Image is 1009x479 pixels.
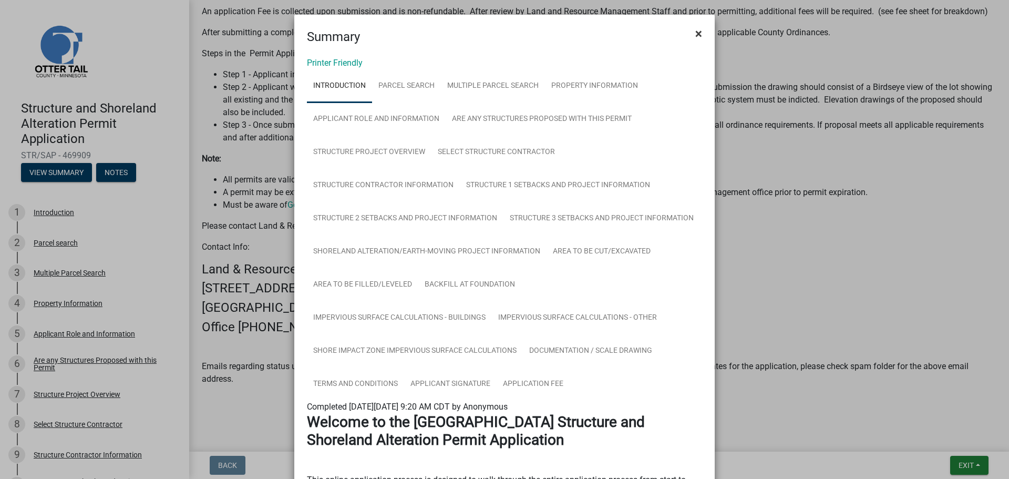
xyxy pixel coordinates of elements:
[460,169,656,202] a: Structure 1 Setbacks and project information
[307,103,446,136] a: Applicant Role and Information
[545,69,644,103] a: Property Information
[372,69,441,103] a: Parcel search
[307,368,404,401] a: Terms and Conditions
[503,202,700,236] a: Structure 3 Setbacks and project information
[687,19,711,48] button: Close
[497,368,570,401] a: Application Fee
[307,235,547,269] a: Shoreland Alteration/Earth-Moving Project Information
[307,69,372,103] a: Introduction
[307,413,645,449] strong: Welcome to the [GEOGRAPHIC_DATA] Structure and Shoreland Alteration Permit Application
[307,268,418,302] a: Area to be Filled/Leveled
[307,136,431,169] a: Structure Project Overview
[307,58,363,68] a: Printer Friendly
[547,235,657,269] a: Area to be Cut/Excavated
[492,301,663,335] a: Impervious Surface Calculations - Other
[307,402,508,412] span: Completed [DATE][DATE] 9:20 AM CDT by Anonymous
[307,169,460,202] a: Structure Contractor Information
[446,103,638,136] a: Are any Structures Proposed with this Permit
[431,136,561,169] a: Select Structure Contractor
[307,27,360,46] h4: Summary
[418,268,521,302] a: Backfill at foundation
[441,69,545,103] a: Multiple Parcel Search
[307,301,492,335] a: Impervious Surface Calculations - Buildings
[404,368,497,401] a: Applicant Signature
[307,334,523,368] a: Shore Impact Zone Impervious Surface Calculations
[307,202,503,236] a: Structure 2 Setbacks and project information
[695,26,702,41] span: ×
[523,334,658,368] a: Documentation / Scale Drawing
